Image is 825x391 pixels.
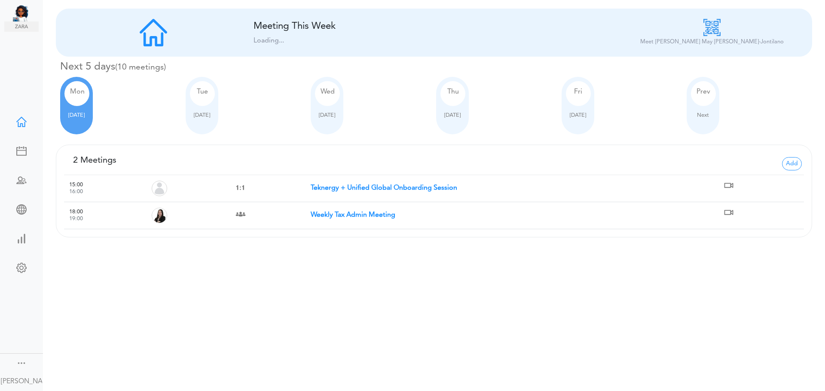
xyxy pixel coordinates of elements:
[234,207,247,221] img: Team Meeting with 6 attendees cj.mercado@unified-accounting.comi.herrera@unified-accounting.com,m...
[1,371,42,390] a: [PERSON_NAME]
[311,212,395,218] strong: Weekly Tax Admin Meeting
[115,63,166,72] small: 10 meetings this week
[69,189,83,194] small: 16:00
[4,233,39,242] div: View Insights
[254,21,443,32] div: Meeting This Week
[4,263,39,271] div: Change Settings
[447,88,459,95] span: Thu
[697,88,710,95] span: Previous 5 days
[16,358,27,370] a: Change side menu
[4,204,39,213] div: Share Meeting Link
[574,88,582,95] span: Fri
[640,38,784,46] p: Meet [PERSON_NAME] May [PERSON_NAME]-Jontilano
[321,88,335,95] span: Wed
[69,209,83,215] span: 18:00
[194,112,210,118] span: [DATE]
[68,112,85,118] span: [DATE]
[254,36,615,46] div: Loading...
[4,146,39,155] div: Create Meeting
[73,156,116,165] span: 2 Meetings
[1,376,42,387] div: [PERSON_NAME]
[152,181,167,196] img: Organizer ga.alberba@unified-accounting.com
[4,175,39,184] div: Schedule Team Meeting
[16,358,27,367] div: Show menu and text
[311,185,457,191] strong: Teknergy + Unified Global Onboarding Session
[319,112,335,118] span: [DATE]
[782,157,802,170] span: Add Calendar
[722,206,736,219] img: https://us02web.zoom.us/j/83164502645?pwd=knJW3blhTizehPrOcygS35ManJZxbf.1
[152,208,167,223] img: Organizer Rigel Kent Mansueto
[70,88,85,95] span: Mon
[444,112,461,118] span: [DATE]
[703,19,721,36] img: qr-code_icon.png
[722,179,736,192] img: https://us02web.zoom.us/j/87070724897?pwd=sadRgCB4kEBbFYu3srZ96GstA7Ry0v.1
[234,182,246,194] img: One on one with ross@unified-accounting.com
[69,182,83,188] span: 15:00
[4,258,39,279] a: Change Settings
[4,117,39,125] div: Home
[697,112,709,118] span: Next 5 days
[782,159,802,166] a: Add
[60,61,812,73] h4: Next 5 days
[13,4,39,21] img: Unified Global - Powered by TEAMCAL AI
[69,216,83,221] small: 19:00
[570,112,586,118] span: [DATE]
[4,21,39,32] img: zara.png
[197,88,208,95] span: Tue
